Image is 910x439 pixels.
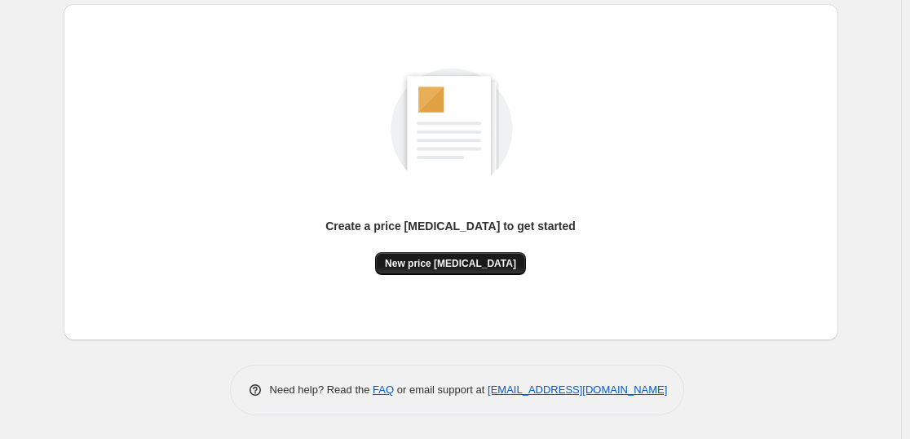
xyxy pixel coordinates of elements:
[394,384,488,396] span: or email support at
[325,218,576,234] p: Create a price [MEDICAL_DATA] to get started
[385,257,516,270] span: New price [MEDICAL_DATA]
[270,384,373,396] span: Need help? Read the
[373,384,394,396] a: FAQ
[488,384,667,396] a: [EMAIL_ADDRESS][DOMAIN_NAME]
[375,252,526,275] button: New price [MEDICAL_DATA]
